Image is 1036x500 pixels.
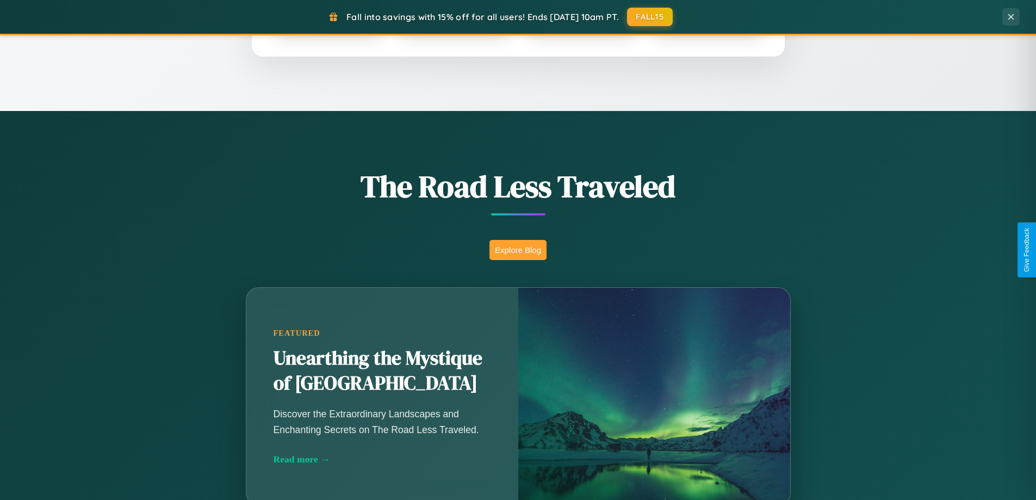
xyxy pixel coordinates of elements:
div: Give Feedback [1023,228,1031,272]
div: Featured [274,329,491,338]
h2: Unearthing the Mystique of [GEOGRAPHIC_DATA] [274,346,491,396]
button: FALL15 [627,8,673,26]
button: Explore Blog [489,240,547,260]
div: Read more → [274,454,491,465]
span: Fall into savings with 15% off for all users! Ends [DATE] 10am PT. [346,11,619,22]
p: Discover the Extraordinary Landscapes and Enchanting Secrets on The Road Less Traveled. [274,406,491,437]
h1: The Road Less Traveled [192,165,845,207]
